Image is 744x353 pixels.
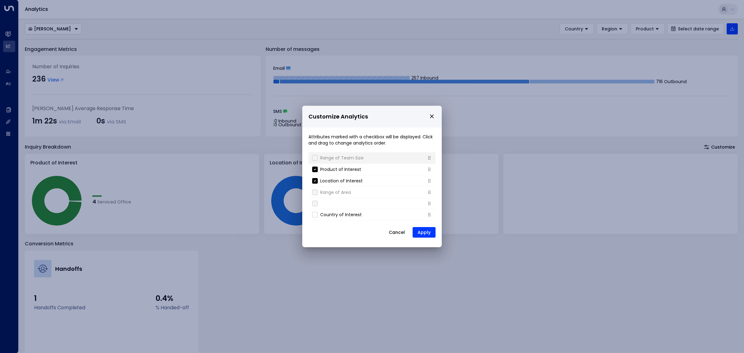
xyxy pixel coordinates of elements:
span: Customize Analytics [308,112,368,121]
p: Product of Interest [320,166,361,172]
p: Attributes marked with a checkbox will be displayed. Click and drag to change analytics order. [308,134,436,146]
p: Location of Interest [320,178,363,184]
p: Range of Area [320,189,351,195]
p: Range of Team Size [320,155,364,161]
p: Country of Interest [320,212,362,218]
button: Cancel [383,227,410,238]
button: close [429,114,435,119]
button: Apply [413,227,436,238]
